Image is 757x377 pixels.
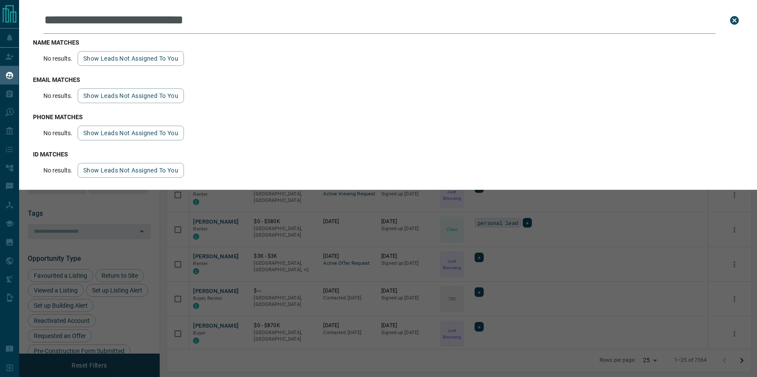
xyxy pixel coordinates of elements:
p: No results. [43,130,72,136]
h3: id matches [33,151,743,158]
p: No results. [43,167,72,174]
button: close search bar [726,12,743,29]
p: No results. [43,92,72,99]
button: show leads not assigned to you [78,163,184,178]
h3: name matches [33,39,743,46]
h3: email matches [33,76,743,83]
h3: phone matches [33,114,743,120]
p: No results. [43,55,72,62]
button: show leads not assigned to you [78,126,184,140]
button: show leads not assigned to you [78,88,184,103]
button: show leads not assigned to you [78,51,184,66]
